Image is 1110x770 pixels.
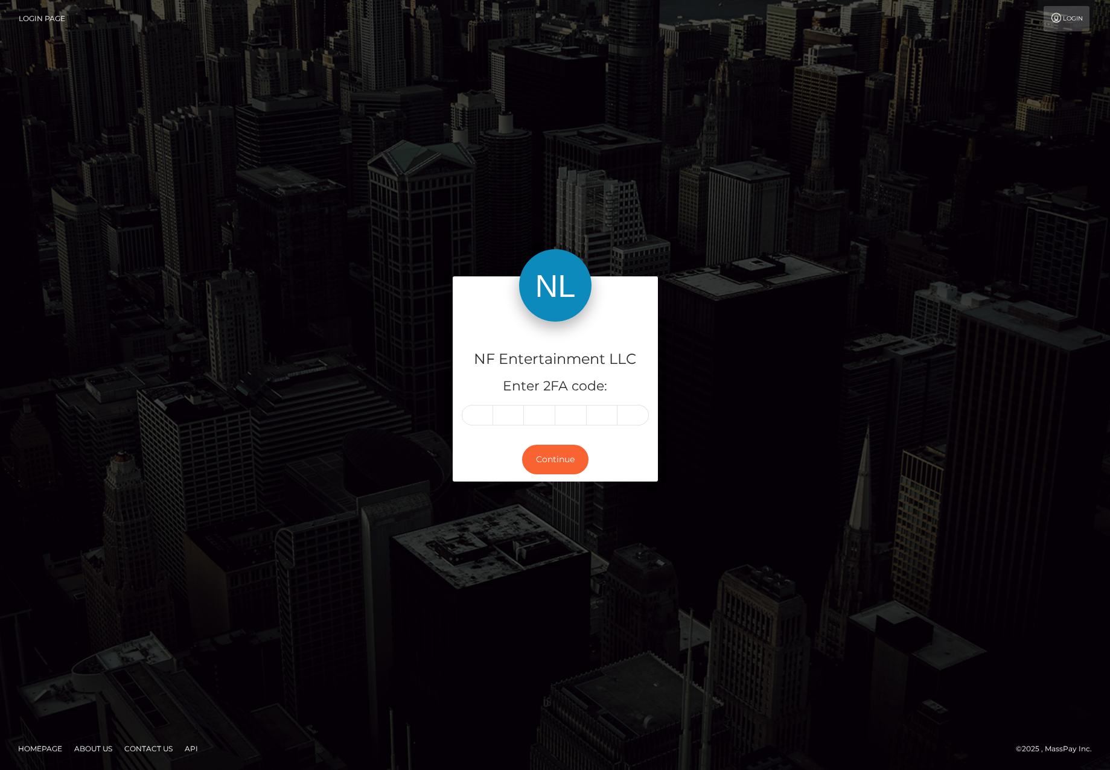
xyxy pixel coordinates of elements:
a: API [180,739,203,758]
h5: Enter 2FA code: [462,377,649,396]
button: Continue [522,445,588,474]
h4: NF Entertainment LLC [462,349,649,370]
a: Homepage [13,739,67,758]
a: Contact Us [120,739,177,758]
a: Login Page [19,6,65,31]
a: About Us [69,739,117,758]
div: © 2025 , MassPay Inc. [1016,742,1101,756]
img: NF Entertainment LLC [519,249,592,322]
a: Login [1044,6,1089,31]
